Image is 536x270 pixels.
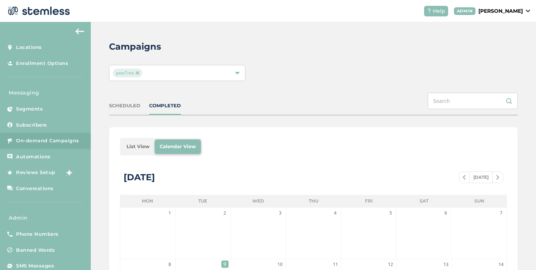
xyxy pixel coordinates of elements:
img: logo-dark-0685b13c.svg [6,4,70,18]
span: 14 [497,261,505,268]
img: icon_down-arrow-small-66adaf34.svg [526,9,530,12]
span: 11 [332,261,339,268]
li: Mon [120,195,175,207]
span: 7 [497,209,505,217]
span: Phone Numbers [16,231,59,238]
input: Search [428,93,518,109]
img: icon-close-accent-8a337256.svg [136,71,139,75]
div: COMPLETED [149,102,181,109]
li: Fri [341,195,396,207]
span: 2 [221,209,229,217]
span: Conversations [16,185,54,192]
span: pawTree [113,69,142,77]
span: SMS Messages [16,262,54,270]
li: Calendar View [155,139,201,154]
p: [PERSON_NAME] [478,7,523,15]
img: glitter-stars-b7820f95.gif [61,165,75,180]
span: 13 [442,261,450,268]
span: 1 [166,209,174,217]
span: 5 [387,209,394,217]
iframe: Chat Widget [500,235,536,270]
li: List View [121,139,155,154]
span: Help [433,7,445,15]
img: icon-arrow-back-accent-c549486e.svg [75,28,84,34]
img: icon-chevron-right-bae969c5.svg [496,175,499,180]
li: Sun [451,195,507,207]
span: 3 [276,209,284,217]
span: 8 [166,261,174,268]
span: 10 [276,261,284,268]
li: Sat [396,195,452,207]
span: 6 [442,209,450,217]
span: Segments [16,105,43,113]
span: Banned Words [16,247,55,254]
span: On-demand Campaigns [16,137,79,144]
span: Subscribers [16,121,47,129]
li: Wed [230,195,286,207]
img: icon-help-white-03924b79.svg [427,9,431,13]
span: Reviews Setup [16,169,55,176]
img: icon-chevron-left-b8c47ebb.svg [463,175,466,180]
li: Tue [175,195,231,207]
span: Automations [16,153,51,161]
div: SCHEDULED [109,102,140,109]
li: Thu [286,195,341,207]
span: 4 [332,209,339,217]
h2: Campaigns [109,40,161,53]
span: 12 [387,261,394,268]
span: 9 [221,261,229,268]
span: [DATE] [469,172,493,183]
div: [DATE] [124,171,155,184]
span: Locations [16,44,42,51]
div: ADMIN [454,7,476,15]
span: Enrollment Options [16,60,68,67]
